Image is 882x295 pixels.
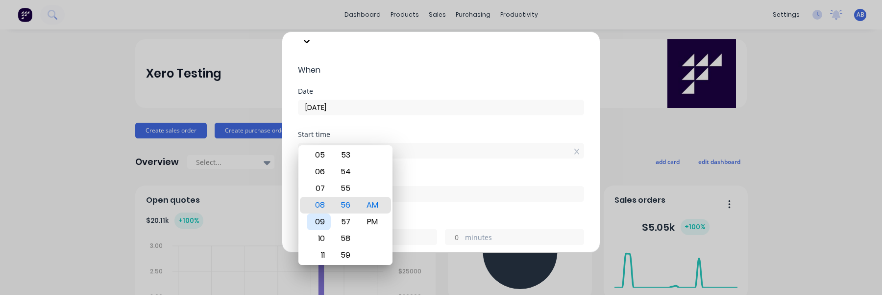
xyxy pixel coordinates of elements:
[361,214,385,230] div: PM
[307,247,331,264] div: 11
[298,174,584,181] div: Finish time
[332,145,359,265] div: Minute
[334,180,358,197] div: 55
[298,131,584,138] div: Start time
[334,147,358,163] div: 53
[334,247,358,264] div: 59
[307,197,331,214] div: 08
[445,230,463,244] input: 0
[361,197,385,214] div: AM
[307,180,331,197] div: 07
[307,163,331,180] div: 06
[298,88,584,95] div: Date
[334,163,358,180] div: 54
[298,64,584,76] span: When
[307,147,331,163] div: 05
[334,214,358,230] div: 57
[334,230,358,247] div: 58
[334,197,358,214] div: 56
[307,214,331,230] div: 09
[298,217,584,224] div: Hours worked
[305,145,332,265] div: Hour
[307,230,331,247] div: 10
[465,232,584,244] label: minutes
